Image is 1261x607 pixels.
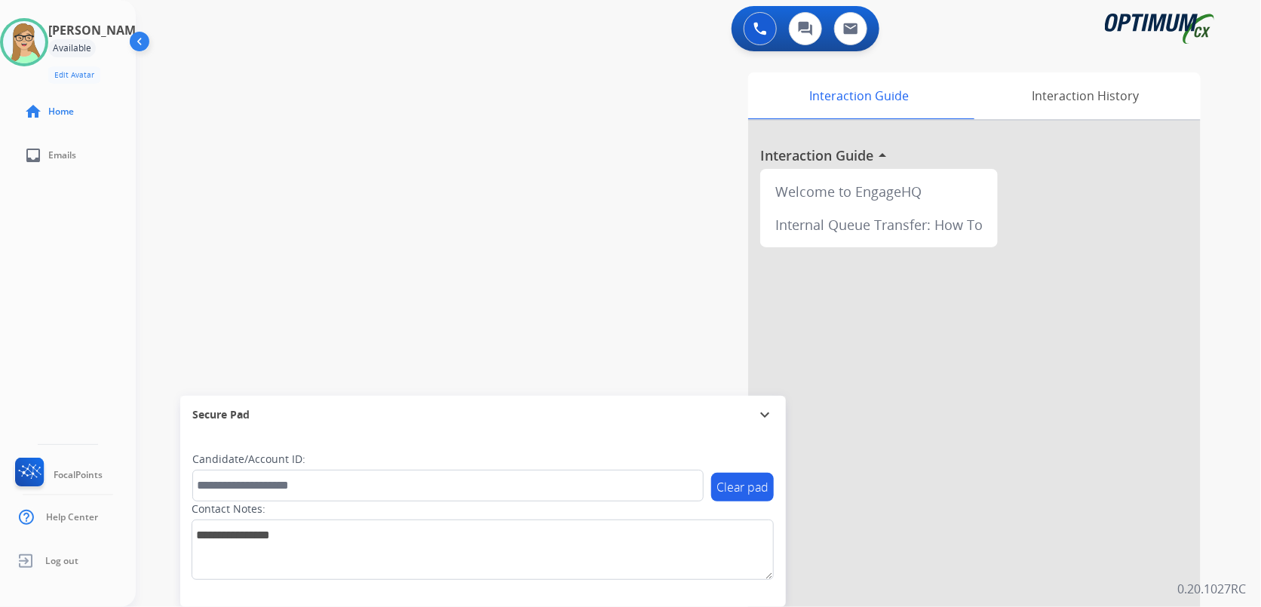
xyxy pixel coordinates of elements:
div: Internal Queue Transfer: How To [766,208,992,241]
span: Secure Pad [192,407,250,422]
div: Available [48,39,96,57]
button: Clear pad [711,473,774,501]
div: Interaction Guide [748,72,971,119]
mat-icon: home [24,103,42,121]
p: 0.20.1027RC [1177,580,1246,598]
button: Edit Avatar [48,66,100,84]
h3: [PERSON_NAME] [48,21,146,39]
div: Interaction History [971,72,1201,119]
span: Log out [45,555,78,567]
label: Contact Notes: [192,501,265,517]
label: Candidate/Account ID: [192,452,305,467]
mat-icon: inbox [24,146,42,164]
span: Emails [48,149,76,161]
a: FocalPoints [12,458,103,492]
mat-icon: expand_more [756,406,774,424]
span: FocalPoints [54,469,103,481]
div: Welcome to EngageHQ [766,175,992,208]
img: avatar [3,21,45,63]
span: Home [48,106,74,118]
span: Help Center [46,511,98,523]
